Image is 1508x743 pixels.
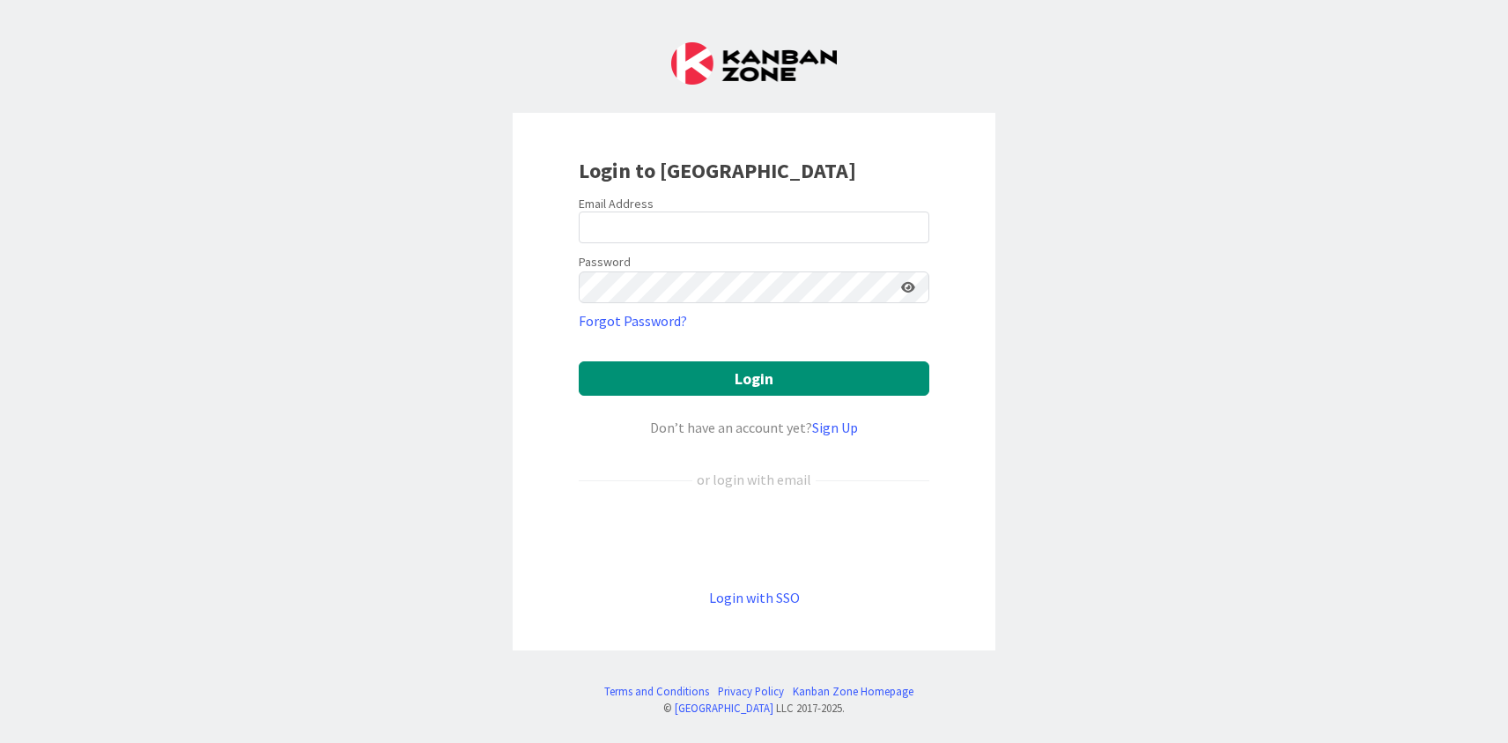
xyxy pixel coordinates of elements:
[579,196,654,212] label: Email Address
[793,683,913,700] a: Kanban Zone Homepage
[671,42,837,85] img: Kanban Zone
[570,519,938,558] iframe: Sign in with Google Button
[812,419,858,436] a: Sign Up
[579,361,929,396] button: Login
[595,700,913,717] div: © LLC 2017- 2025 .
[709,589,800,606] a: Login with SSO
[579,310,687,331] a: Forgot Password?
[579,253,631,271] label: Password
[579,157,856,184] b: Login to [GEOGRAPHIC_DATA]
[579,417,929,438] div: Don’t have an account yet?
[718,683,784,700] a: Privacy Policy
[675,701,773,715] a: [GEOGRAPHIC_DATA]
[692,469,816,490] div: or login with email
[604,683,709,700] a: Terms and Conditions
